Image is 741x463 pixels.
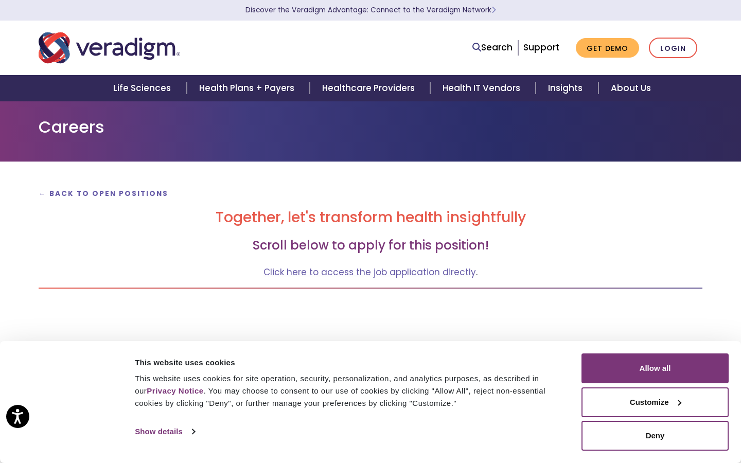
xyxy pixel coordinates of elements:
[187,75,310,101] a: Health Plans + Payers
[649,38,697,59] a: Login
[39,117,702,137] h1: Careers
[147,386,203,395] a: Privacy Notice
[581,353,729,383] button: Allow all
[581,421,729,451] button: Deny
[101,75,186,101] a: Life Sciences
[135,372,570,409] div: This website uses cookies for site operation, security, personalization, and analytics purposes, ...
[245,5,496,15] a: Discover the Veradigm Advantage: Connect to the Veradigm NetworkLearn More
[39,31,180,65] img: Veradigm logo
[536,75,598,101] a: Insights
[430,75,536,101] a: Health IT Vendors
[523,41,559,54] a: Support
[581,387,729,417] button: Customize
[135,424,195,439] a: Show details
[135,357,570,369] div: This website uses cookies
[39,238,702,253] h3: Scroll below to apply for this position!
[491,5,496,15] span: Learn More
[39,265,702,279] p: .
[310,75,430,101] a: Healthcare Providers
[263,266,476,278] a: Click here to access the job application directly
[472,41,513,55] a: Search
[39,189,168,199] a: ← Back to Open Positions
[39,209,702,226] h2: Together, let's transform health insightfully
[598,75,663,101] a: About Us
[576,38,639,58] a: Get Demo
